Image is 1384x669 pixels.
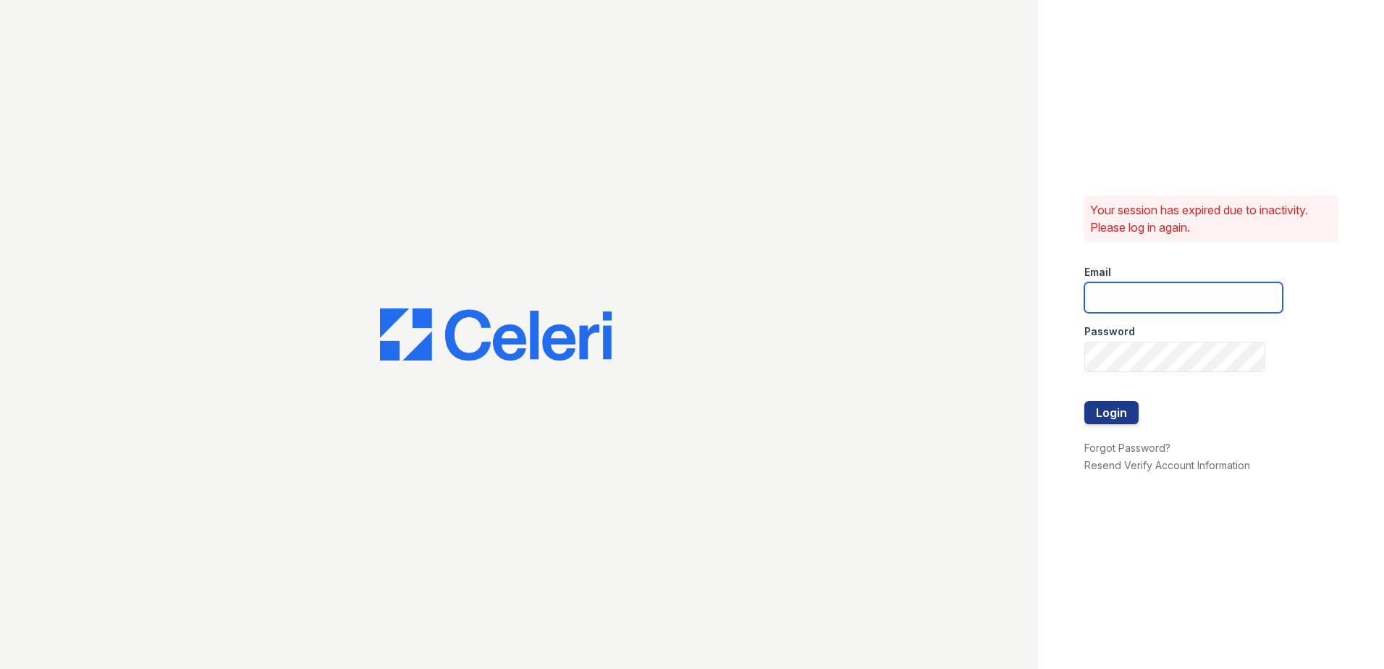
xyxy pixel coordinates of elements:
label: Email [1084,265,1111,279]
a: Forgot Password? [1084,442,1170,454]
label: Password [1084,324,1135,339]
button: Login [1084,401,1139,424]
p: Your session has expired due to inactivity. Please log in again. [1090,201,1332,236]
img: CE_Logo_Blue-a8612792a0a2168367f1c8372b55b34899dd931a85d93a1a3d3e32e68fde9ad4.png [380,308,612,361]
a: Resend Verify Account Information [1084,459,1250,471]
